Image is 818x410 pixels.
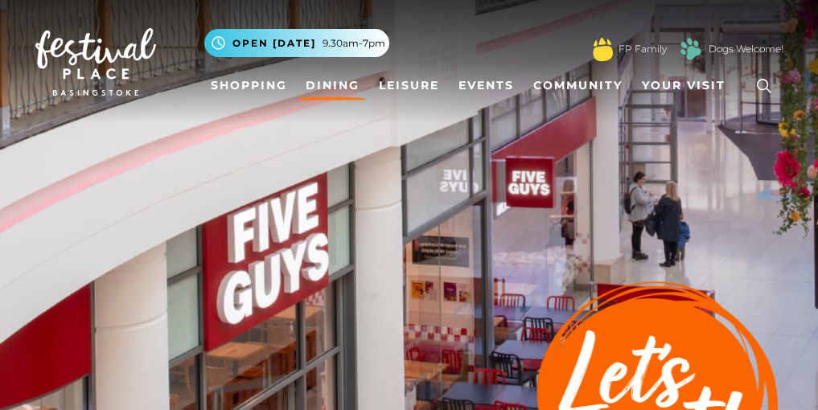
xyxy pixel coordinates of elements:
[372,71,446,100] a: Leisure
[452,71,520,100] a: Events
[299,71,366,100] a: Dining
[635,71,740,100] a: Your Visit
[527,71,629,100] a: Community
[619,42,667,56] a: FP Family
[642,77,726,94] span: Your Visit
[232,36,316,51] span: Open [DATE]
[323,36,385,51] span: 9.30am-7pm
[204,71,294,100] a: Shopping
[709,42,783,56] a: Dogs Welcome!
[204,29,389,57] button: Open [DATE] 9.30am-7pm
[35,28,156,96] img: Festival Place Logo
